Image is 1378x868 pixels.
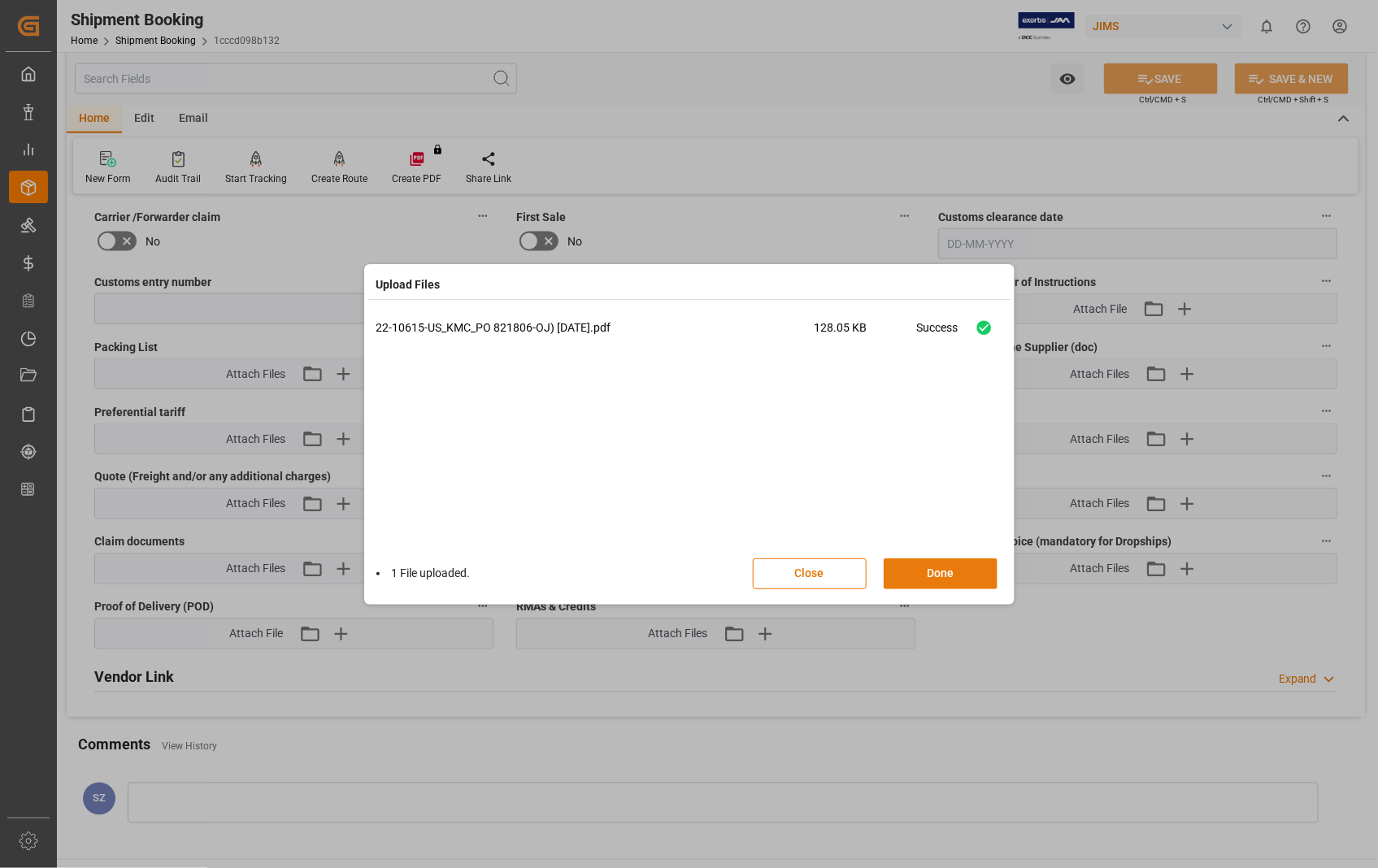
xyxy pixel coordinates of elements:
[753,558,867,589] button: Close
[917,319,959,348] div: Success
[884,558,998,589] button: Done
[376,319,815,336] p: 22-10615-US_KMC_PO 821806-OJ) [DATE].pdf
[815,319,917,348] span: 128.05 KB
[376,565,471,582] li: 1 File uploaded.
[376,276,441,293] h4: Upload Files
